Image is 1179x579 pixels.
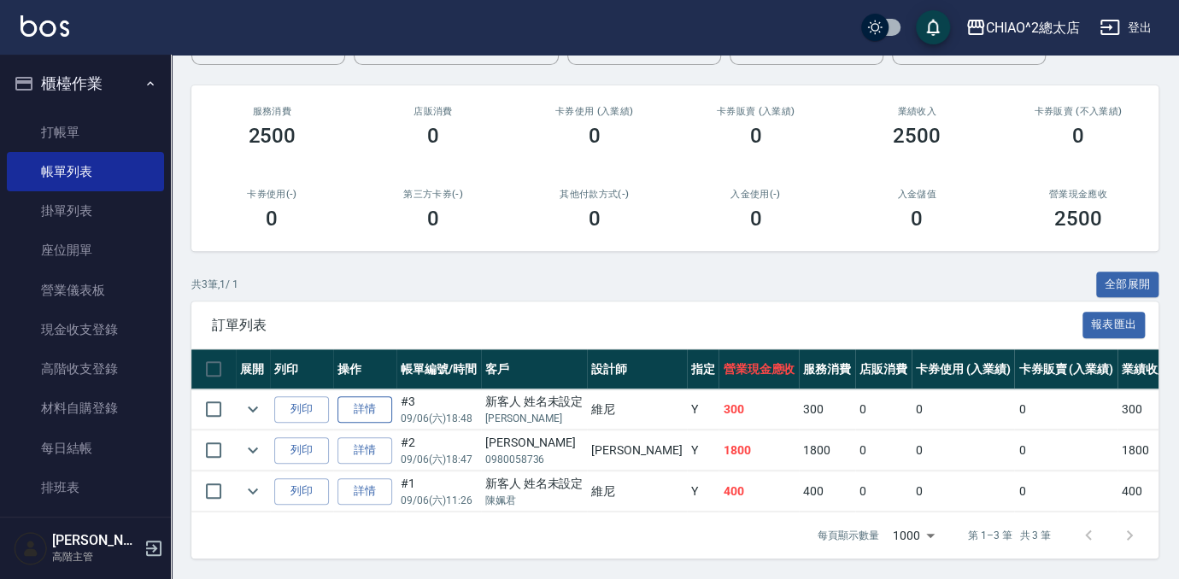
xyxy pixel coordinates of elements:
img: Person [14,531,48,565]
span: 訂單列表 [212,317,1082,334]
div: 新客人 姓名未設定 [485,393,584,411]
h2: 卡券使用(-) [212,189,332,200]
th: 指定 [687,349,719,389]
button: 登出 [1093,12,1158,44]
td: 0 [855,389,912,430]
h3: 0 [589,207,601,231]
th: 設計師 [587,349,686,389]
th: 店販消費 [855,349,912,389]
th: 卡券使用 (入業績) [912,349,1015,389]
td: 0 [912,430,1015,471]
a: 排班表 [7,468,164,507]
p: 09/06 (六) 18:47 [401,452,477,467]
td: 400 [799,471,855,512]
div: [PERSON_NAME] [485,434,584,452]
a: 座位開單 [7,231,164,270]
td: 維尼 [587,471,686,512]
h3: 0 [589,124,601,148]
p: 每頁顯示數量 [818,528,879,543]
button: 全部展開 [1096,272,1159,298]
th: 營業現金應收 [719,349,799,389]
td: 400 [1117,471,1174,512]
h2: 其他付款方式(-) [534,189,654,200]
h3: 0 [266,207,278,231]
td: Y [687,471,719,512]
th: 服務消費 [799,349,855,389]
h3: 0 [427,207,439,231]
button: expand row [240,478,266,504]
td: #2 [396,430,481,471]
h2: 卡券販賣 (入業績) [695,106,816,117]
a: 掛單列表 [7,191,164,231]
h3: 0 [749,207,761,231]
h2: 店販消費 [373,106,494,117]
td: #3 [396,389,481,430]
p: 高階主管 [52,549,139,564]
a: 帳單列表 [7,152,164,191]
p: 0980058736 [485,452,584,467]
p: [PERSON_NAME] [485,411,584,426]
a: 高階收支登錄 [7,349,164,389]
h5: [PERSON_NAME] [52,532,139,549]
button: 列印 [274,396,329,423]
a: 營業儀表板 [7,271,164,310]
div: 新客人 姓名未設定 [485,475,584,493]
h3: 2500 [893,124,941,148]
p: 陳姵君 [485,493,584,508]
p: 共 3 筆, 1 / 1 [191,277,238,292]
h2: 營業現金應收 [1018,189,1138,200]
p: 第 1–3 筆 共 3 筆 [968,528,1051,543]
button: save [916,10,950,44]
h2: 業績收入 [857,106,977,117]
button: CHIAO^2總太店 [959,10,1087,45]
a: 詳情 [337,478,392,505]
th: 操作 [333,349,396,389]
td: 0 [1014,389,1117,430]
td: Y [687,389,719,430]
h2: 入金儲值 [857,189,977,200]
div: CHIAO^2總太店 [986,17,1080,38]
h2: 卡券使用 (入業績) [534,106,654,117]
a: 報表匯出 [1082,316,1146,332]
th: 列印 [270,349,333,389]
td: 1800 [719,430,799,471]
img: Logo [21,15,69,37]
button: expand row [240,437,266,463]
td: 300 [1117,389,1174,430]
td: [PERSON_NAME] [587,430,686,471]
td: 0 [855,430,912,471]
button: 列印 [274,437,329,464]
h3: 0 [1072,124,1084,148]
th: 卡券販賣 (入業績) [1014,349,1117,389]
h2: 入金使用(-) [695,189,816,200]
th: 展開 [236,349,270,389]
th: 帳單編號/時間 [396,349,481,389]
h3: 0 [749,124,761,148]
h3: 0 [427,124,439,148]
td: 0 [912,471,1015,512]
a: 詳情 [337,437,392,464]
button: 櫃檯作業 [7,61,164,106]
p: 09/06 (六) 18:48 [401,411,477,426]
td: 0 [1014,430,1117,471]
div: 1000 [886,512,941,559]
td: 0 [912,389,1015,430]
a: 每日結帳 [7,429,164,468]
button: 報表匯出 [1082,312,1146,338]
h3: 服務消費 [212,106,332,117]
td: 1800 [799,430,855,471]
td: 0 [1014,471,1117,512]
td: 400 [719,471,799,512]
h2: 卡券販賣 (不入業績) [1018,106,1138,117]
th: 業績收入 [1117,349,1174,389]
a: 材料自購登錄 [7,389,164,428]
button: 列印 [274,478,329,505]
a: 打帳單 [7,113,164,152]
h3: 0 [911,207,923,231]
td: 維尼 [587,389,686,430]
h2: 第三方卡券(-) [373,189,494,200]
a: 詳情 [337,396,392,423]
td: 300 [719,389,799,430]
td: 300 [799,389,855,430]
button: expand row [240,396,266,422]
